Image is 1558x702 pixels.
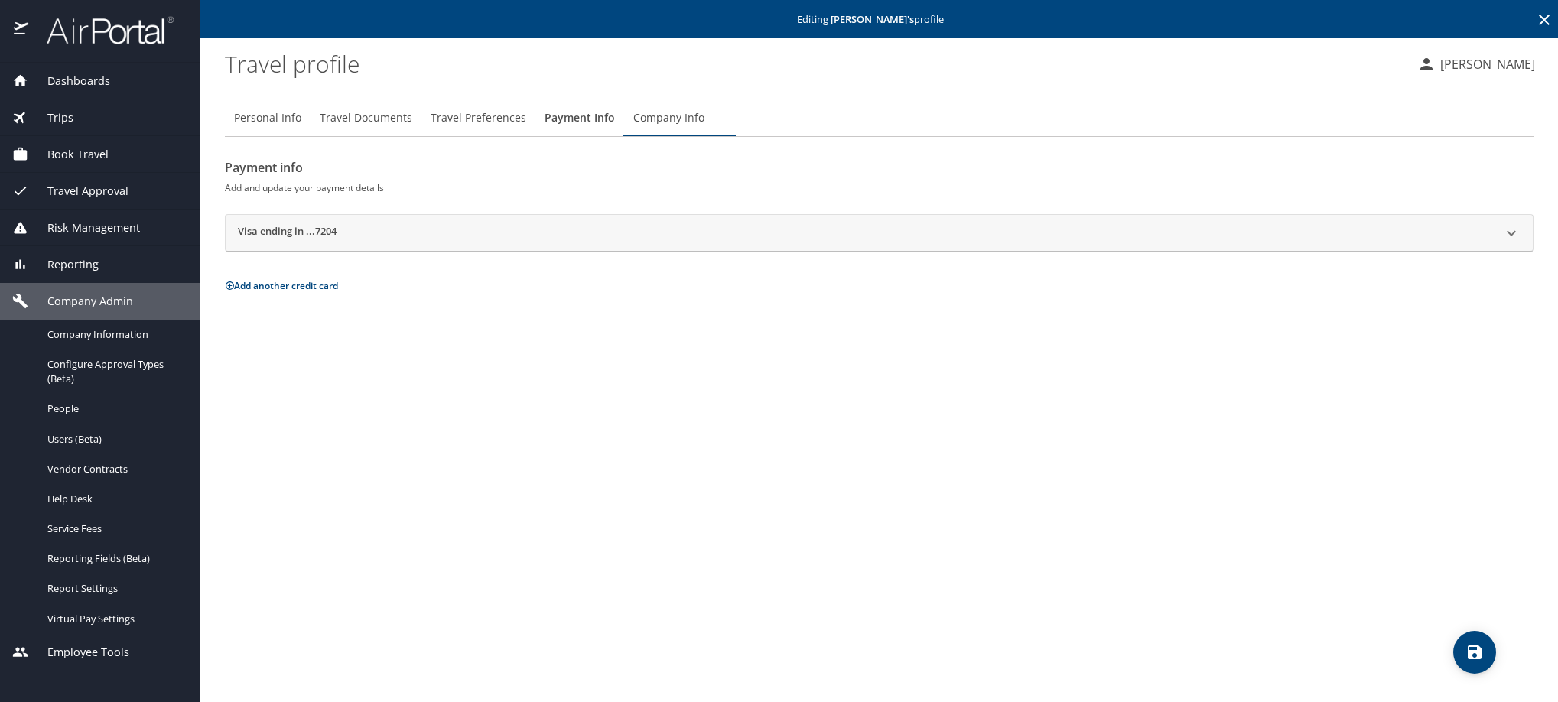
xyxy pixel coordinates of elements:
[28,183,128,200] span: Travel Approval
[14,15,30,45] img: icon-airportal.png
[28,256,99,273] span: Reporting
[1411,50,1541,78] button: [PERSON_NAME]
[47,432,182,447] span: Users (Beta)
[1436,55,1535,73] p: [PERSON_NAME]
[226,215,1533,252] div: Visa ending in ...7204
[47,327,182,342] span: Company Information
[28,109,73,126] span: Trips
[225,99,1534,136] div: Profile
[633,109,704,128] span: Company Info
[47,492,182,506] span: Help Desk
[225,40,1405,87] h1: Travel profile
[28,146,109,163] span: Book Travel
[28,293,133,310] span: Company Admin
[28,644,129,661] span: Employee Tools
[47,551,182,566] span: Reporting Fields (Beta)
[30,15,174,45] img: airportal-logo.png
[234,109,301,128] span: Personal Info
[225,155,1534,180] h2: Payment info
[47,462,182,476] span: Vendor Contracts
[47,522,182,536] span: Service Fees
[320,109,412,128] span: Travel Documents
[831,12,914,26] strong: [PERSON_NAME] 's
[47,357,182,386] span: Configure Approval Types (Beta)
[545,109,615,128] span: Payment Info
[28,73,110,89] span: Dashboards
[225,180,1534,196] h6: Add and update your payment details
[47,612,182,626] span: Virtual Pay Settings
[1453,631,1496,674] button: save
[205,15,1553,24] p: Editing profile
[47,401,182,416] span: People
[238,224,337,242] h2: Visa ending in ...7204
[225,279,338,292] button: Add another credit card
[47,581,182,596] span: Report Settings
[431,109,526,128] span: Travel Preferences
[28,219,140,236] span: Risk Management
